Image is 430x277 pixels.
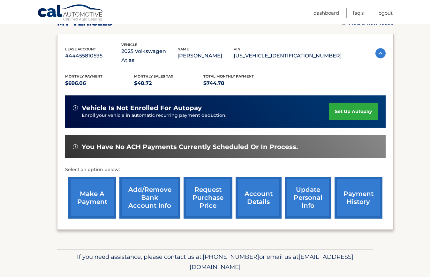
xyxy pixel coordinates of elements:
a: Add/Remove bank account info [119,177,180,219]
span: lease account [65,47,96,51]
img: alert-white.svg [73,105,78,110]
span: vin [234,47,240,51]
img: accordion-active.svg [375,48,386,58]
p: Select an option below: [65,166,386,174]
a: payment history [335,177,382,219]
a: account details [236,177,282,219]
a: make a payment [68,177,116,219]
a: set up autopay [329,103,378,120]
p: Enroll your vehicle in automatic recurring payment deduction. [82,112,329,119]
p: #44455810595 [65,51,121,60]
span: [PHONE_NUMBER] [203,253,259,260]
span: vehicle [121,42,137,47]
p: If you need assistance, please contact us at: or email us at [61,252,369,272]
p: $696.06 [65,79,134,88]
span: You have no ACH payments currently scheduled or in process. [82,143,298,151]
a: FAQ's [353,8,364,18]
p: [PERSON_NAME] [177,51,234,60]
p: $744.78 [203,79,273,88]
a: Cal Automotive [37,4,104,23]
span: [EMAIL_ADDRESS][DOMAIN_NAME] [190,253,353,271]
span: Monthly sales Tax [134,74,173,79]
a: update personal info [285,177,331,219]
span: Total Monthly Payment [203,74,254,79]
a: Logout [377,8,393,18]
a: request purchase price [184,177,232,219]
img: alert-white.svg [73,144,78,149]
a: Dashboard [313,8,339,18]
span: Monthly Payment [65,74,102,79]
span: name [177,47,189,51]
p: [US_VEHICLE_IDENTIFICATION_NUMBER] [234,51,342,60]
p: $48.72 [134,79,203,88]
p: 2025 Volkswagen Atlas [121,47,177,65]
span: vehicle is not enrolled for autopay [82,104,202,112]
